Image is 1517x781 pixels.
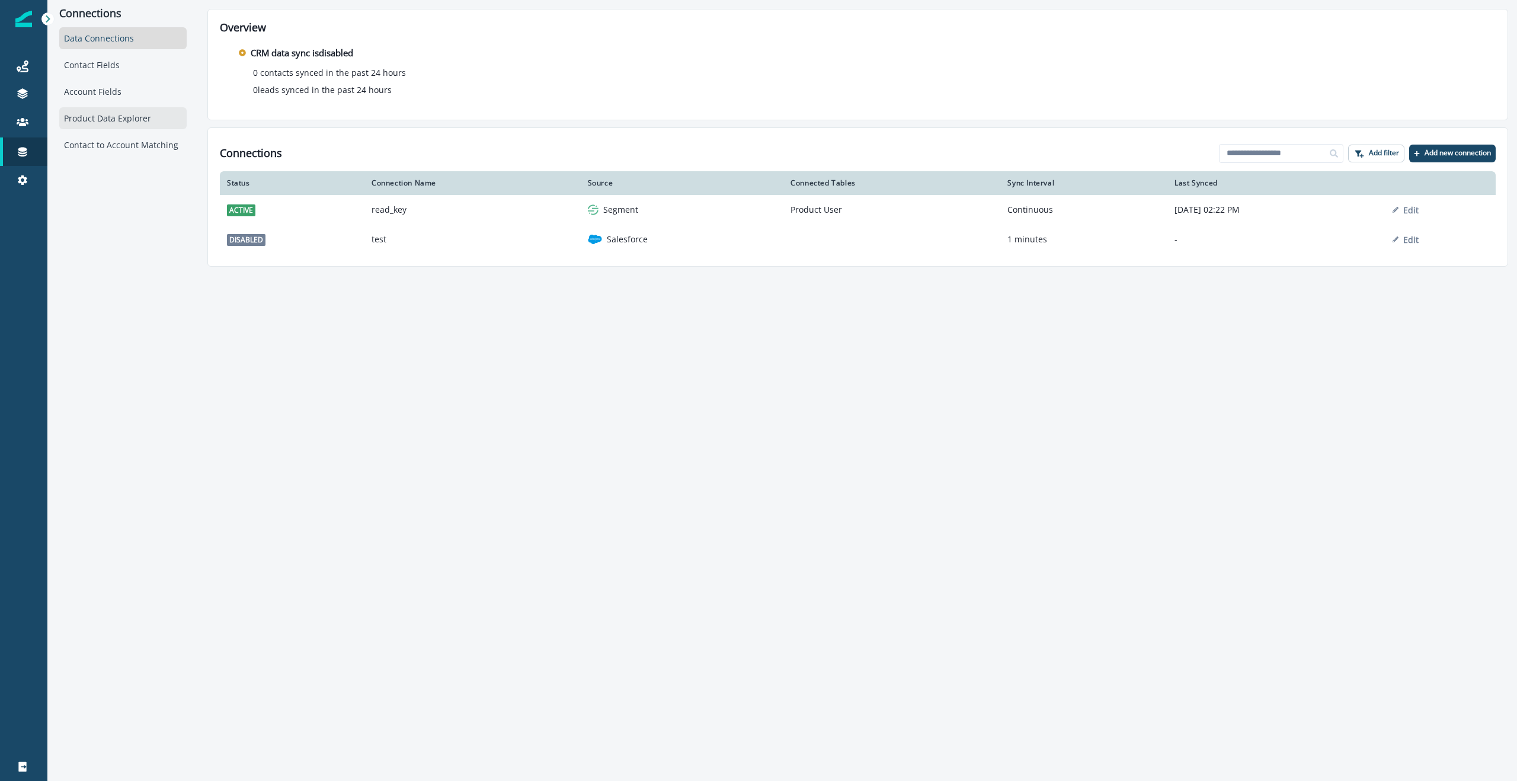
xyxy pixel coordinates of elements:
[1425,149,1491,157] p: Add new connection
[227,234,265,246] span: disabled
[1403,204,1419,216] p: Edit
[1007,178,1160,188] div: Sync Interval
[1348,145,1404,162] button: Add filter
[59,107,187,129] div: Product Data Explorer
[253,84,392,96] p: 0 leads synced in the past 24 hours
[790,178,993,188] div: Connected Tables
[783,195,1000,225] td: Product User
[59,134,187,156] div: Contact to Account Matching
[220,195,1496,225] a: activeread_keysegmentSegmentProduct UserContinuous[DATE] 02:22 PMEdit
[607,233,648,245] p: Salesforce
[588,178,777,188] div: Source
[220,21,1496,34] h2: Overview
[1369,149,1399,157] p: Add filter
[1409,145,1496,162] button: Add new connection
[364,195,581,225] td: read_key
[603,204,638,216] p: Segment
[15,11,32,27] img: Inflection
[59,27,187,49] div: Data Connections
[1174,204,1378,216] p: [DATE] 02:22 PM
[253,66,406,79] p: 0 contacts synced in the past 24 hours
[1393,204,1419,216] button: Edit
[372,178,574,188] div: Connection Name
[588,232,602,247] img: salesforce
[59,7,187,20] p: Connections
[1174,178,1378,188] div: Last Synced
[364,225,581,254] td: test
[220,147,282,160] h1: Connections
[227,204,255,216] span: active
[251,46,353,60] p: CRM data sync is disabled
[1393,234,1419,245] button: Edit
[588,204,599,215] img: segment
[1000,225,1167,254] td: 1 minutes
[227,178,357,188] div: Status
[59,54,187,76] div: Contact Fields
[1000,195,1167,225] td: Continuous
[59,81,187,103] div: Account Fields
[1403,234,1419,245] p: Edit
[1174,233,1378,245] p: -
[220,225,1496,254] a: disabledtestsalesforceSalesforce1 minutes-Edit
